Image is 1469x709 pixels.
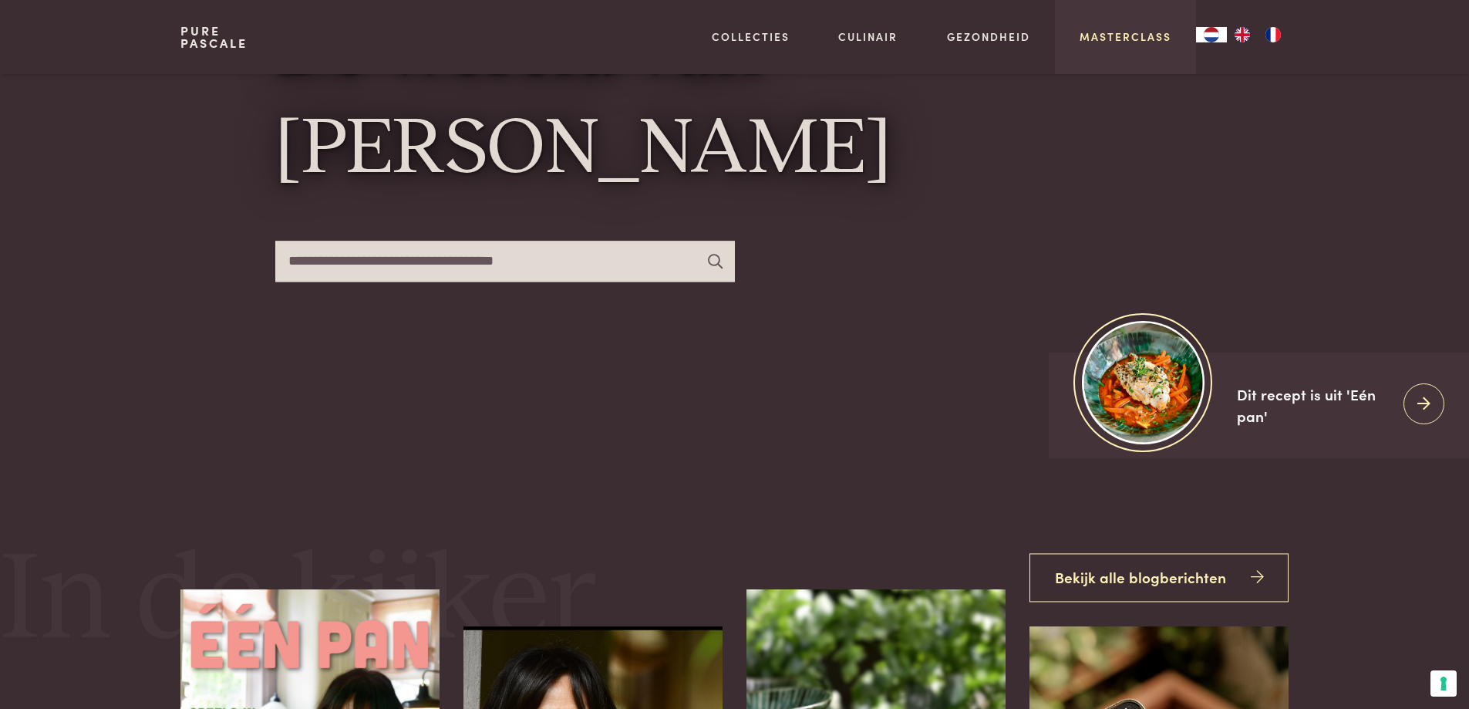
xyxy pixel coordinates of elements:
[1196,27,1289,42] aside: Language selected: Nederlands
[838,29,898,45] a: Culinair
[1430,670,1457,697] button: Uw voorkeuren voor toestemming voor trackingtechnologieën
[1029,553,1288,602] a: Bekijk alle blogberichten
[275,3,1194,200] h1: De wereld van [PERSON_NAME]
[712,29,790,45] a: Collecties
[180,25,248,49] a: PurePascale
[1227,27,1258,42] a: EN
[1049,353,1469,458] a: https://admin.purepascale.com/wp-content/uploads/2025/08/home_recept_link.jpg Dit recept is uit '...
[1237,383,1391,427] div: Dit recept is uit 'Eén pan'
[1227,27,1289,42] ul: Language list
[1258,27,1289,42] a: FR
[1196,27,1227,42] a: NL
[947,29,1030,45] a: Gezondheid
[1196,27,1227,42] div: Language
[1080,29,1171,45] a: Masterclass
[1082,321,1205,444] img: https://admin.purepascale.com/wp-content/uploads/2025/08/home_recept_link.jpg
